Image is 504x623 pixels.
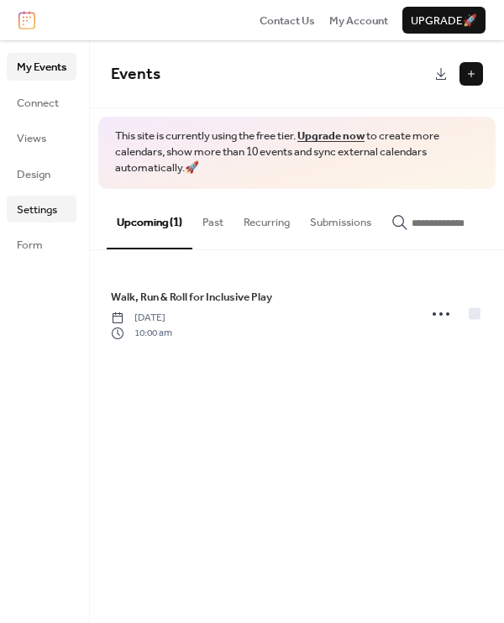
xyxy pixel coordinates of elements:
a: Upgrade now [297,125,365,147]
span: Connect [17,95,59,112]
a: Connect [7,89,76,116]
span: Contact Us [260,13,315,29]
span: My Events [17,59,66,76]
a: Views [7,124,76,151]
span: Events [111,59,160,90]
span: Views [17,130,46,147]
span: Upgrade 🚀 [411,13,477,29]
button: Upgrade🚀 [402,7,486,34]
span: Form [17,237,43,254]
button: Past [192,189,234,248]
button: Recurring [234,189,300,248]
a: Form [7,231,76,258]
a: My Account [329,12,388,29]
span: 10:00 am [111,326,172,341]
img: logo [18,11,35,29]
a: My Events [7,53,76,80]
button: Submissions [300,189,381,248]
span: This site is currently using the free tier. to create more calendars, show more than 10 events an... [115,128,479,176]
span: My Account [329,13,388,29]
a: Walk, Run & Roll for Inclusive Play [111,288,272,306]
a: Contact Us [260,12,315,29]
span: Settings [17,202,57,218]
a: Settings [7,196,76,222]
button: Upcoming (1) [107,189,192,249]
span: [DATE] [111,311,172,326]
span: Walk, Run & Roll for Inclusive Play [111,289,272,306]
span: Design [17,166,50,183]
a: Design [7,160,76,187]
